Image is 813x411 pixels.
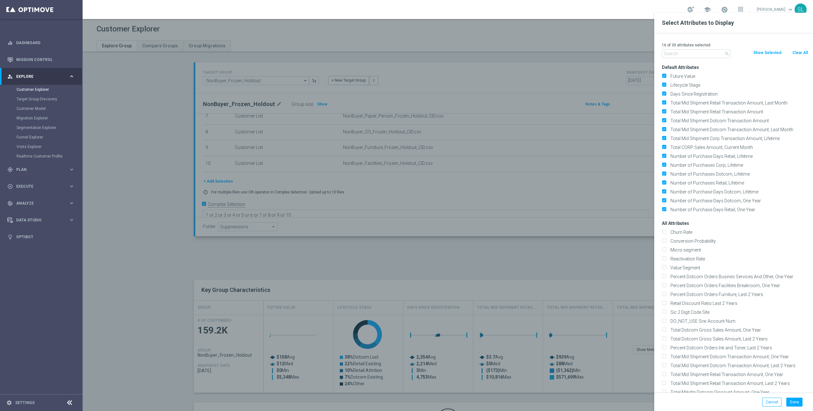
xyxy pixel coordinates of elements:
label: Total Mid Shipment Dotcom Transaction Amount, One Year [668,354,808,360]
label: Number of Purchases Retail, Lifetime [668,180,808,186]
button: play_circle_outline Execute keyboard_arrow_right [7,184,75,189]
label: Total Mid Shipment Retail Transaction Amount, Last 2 Years [668,381,808,386]
label: Value Segment [668,265,808,271]
button: Data Studio keyboard_arrow_right [7,218,75,223]
div: Analyze [7,200,69,206]
a: Optibot [16,228,75,245]
button: Mission Control [7,57,75,62]
div: Funnel Explorer [17,132,82,142]
label: Number of Purchases Dotcom, Lifetime [668,171,808,177]
a: Target Group Discovery [17,97,66,102]
i: keyboard_arrow_right [69,73,75,79]
i: search [724,51,729,56]
a: [PERSON_NAME]keyboard_arrow_down [756,5,795,14]
label: Micro-segment [668,247,808,253]
a: Migration Explorer [17,116,66,121]
label: Total Mid Shipment Dotcom Transaction Amount, Last Month [668,127,808,132]
label: Percent Dotcom Orders Ink and Toner, Last 2 Years [668,345,808,351]
div: Target Group Discovery [17,94,82,104]
div: Customer Explorer [17,85,82,94]
label: Total Mid Shipment Dotcom Transaction Amount [668,118,808,124]
i: keyboard_arrow_right [69,200,75,206]
div: Explore [7,74,69,79]
p: 16 of 30 attributes selected [662,43,808,48]
i: track_changes [7,200,13,206]
div: lightbulb Optibot [7,234,75,239]
label: Percent Dotcom Orders Facilities Breakroom, One Year [668,283,808,288]
button: person_search Explore keyboard_arrow_right [7,74,75,79]
a: Realtime Customer Profile [17,154,66,159]
div: Segmentation Explorer [17,123,82,132]
button: equalizer Dashboard [7,40,75,45]
label: Total Mrkdm Dotcom Discount Amount, One Year [668,389,808,395]
span: Explore [16,75,69,78]
div: Optibot [7,228,75,245]
div: Execute [7,184,69,189]
label: Total Dotcom Gross Sales Amount, One Year [668,327,808,333]
i: gps_fixed [7,167,13,172]
label: Total CORP Sales Amount, Current Month [668,145,808,150]
a: Settings [15,401,35,405]
a: Dashboard [16,34,75,51]
div: Customer Model [17,104,82,113]
span: Plan [16,168,69,172]
div: Plan [7,167,69,172]
label: Percent Dotcom Orders Furniture, Last 2 Years [668,292,808,297]
div: Visits Explorer [17,142,82,152]
label: Sic 2 Digit Code Site [668,309,808,315]
button: Clear All [792,49,809,56]
span: Analyze [16,201,69,205]
label: Churn Rate [668,229,808,235]
div: Data Studio [7,217,69,223]
span: school [704,6,711,13]
label: Total Mid Shipment Retail Transaction Amount [668,109,808,115]
label: Total Mid Shipment Retail Transaction Amount, One Year [668,372,808,377]
label: Number of Purchase Days Dotcom, One Year [668,198,808,204]
span: keyboard_arrow_down [787,6,794,13]
div: Migration Explorer [17,113,82,123]
label: Lifecycle Stage [668,82,808,88]
a: Visits Explorer [17,144,66,149]
label: Total Mid Shipment Dotcom Transaction Amount, Last 2 Years [668,363,808,368]
input: Search [662,49,730,58]
i: keyboard_arrow_right [69,217,75,223]
label: Number of Purchases Corp, Lifetime [668,162,808,168]
label: Total Dotcom Gross Sales Amount, Last 2 Years [668,336,808,342]
i: play_circle_outline [7,184,13,189]
i: person_search [7,74,13,79]
h3: Default Attributes [662,64,808,70]
h3: All Attributes [662,220,808,226]
span: Execute [16,185,69,188]
label: Conversion Probability [668,238,808,244]
label: Number of Purchase Days Retail, Lifetime [668,153,808,159]
button: track_changes Analyze keyboard_arrow_right [7,201,75,206]
label: Days Since Registration [668,91,808,97]
a: Segmentation Explorer [17,125,66,130]
label: Number of Purchase Days Retail, One Year [668,207,808,212]
span: Data Studio [16,218,69,222]
div: Dashboard [7,34,75,51]
h2: Select Attributes to Display [662,19,805,27]
div: Realtime Customer Profile [17,152,82,161]
i: keyboard_arrow_right [69,166,75,172]
i: lightbulb [7,234,13,240]
label: Percent Dotcom Orders Busines Services And Other, One Year [668,274,808,280]
i: settings [6,400,12,406]
button: Show Selected [753,49,782,56]
button: Cancel [762,398,782,407]
label: Total Mid Shipment Retail Transaction Amount, Last Month [668,100,808,106]
a: Funnel Explorer [17,135,66,140]
a: Customer Model [17,106,66,111]
label: Retail Discount Ratio Last 2 Years [668,300,808,306]
label: Number of Purchase Days Dotcom, Lifetime [668,189,808,195]
div: SL [795,3,807,16]
i: equalizer [7,40,13,46]
label: DO_NOT_USE Srw Account Num [668,318,808,324]
button: gps_fixed Plan keyboard_arrow_right [7,167,75,172]
label: Future Value [668,73,808,79]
